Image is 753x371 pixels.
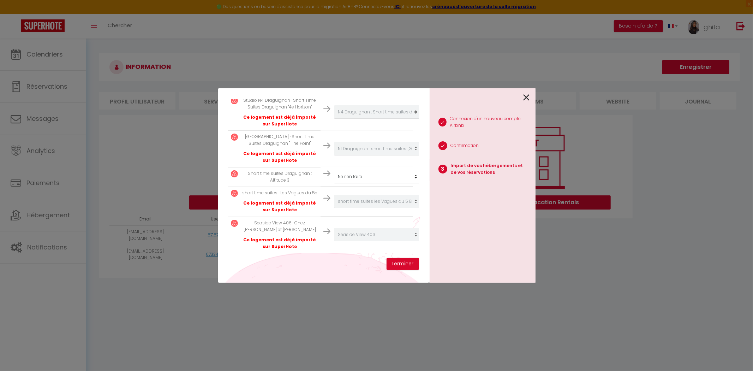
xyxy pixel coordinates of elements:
p: Ce logement est déjà importé sur SuperHote [241,200,318,213]
p: Connexion d'un nouveau compte Airbnb [450,116,530,129]
span: 3 [438,165,447,173]
p: Short time suites Draguignan : Altitude 3 [241,170,318,184]
button: Terminer [387,258,419,270]
p: Seaside View 406 · Chez [PERSON_NAME] et [PERSON_NAME] [241,220,318,233]
p: Ce logement est déjà importé sur SuperHote [241,114,318,128]
p: short time suites : Les Vagues du 5e [241,190,318,196]
p: Confirmation [451,142,479,149]
p: Ce logement est déjà importé sur SuperHote [241,237,318,250]
p: Studio N4 Draguignan · Short Time Suites Draguignan "4e Horizon" [241,97,318,111]
p: Import de vos hébergements et de vos réservations [451,163,530,176]
p: [GEOGRAPHIC_DATA] · Short Time Suites Draguignan " The Point" [241,134,318,147]
button: Ouvrir le widget de chat LiveChat [6,3,27,24]
p: Ce logement est déjà importé sur SuperHote [241,151,318,164]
